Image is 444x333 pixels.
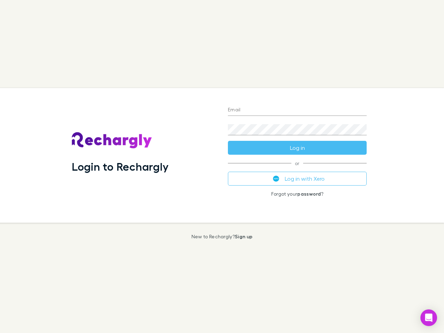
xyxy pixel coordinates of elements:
a: Sign up [235,233,253,239]
h1: Login to Rechargly [72,160,169,173]
div: Open Intercom Messenger [420,309,437,326]
button: Log in with Xero [228,172,367,186]
button: Log in [228,141,367,155]
p: New to Rechargly? [191,234,253,239]
span: or [228,163,367,163]
a: password [297,191,321,197]
img: Rechargly's Logo [72,132,152,149]
img: Xero's logo [273,176,279,182]
p: Forgot your ? [228,191,367,197]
